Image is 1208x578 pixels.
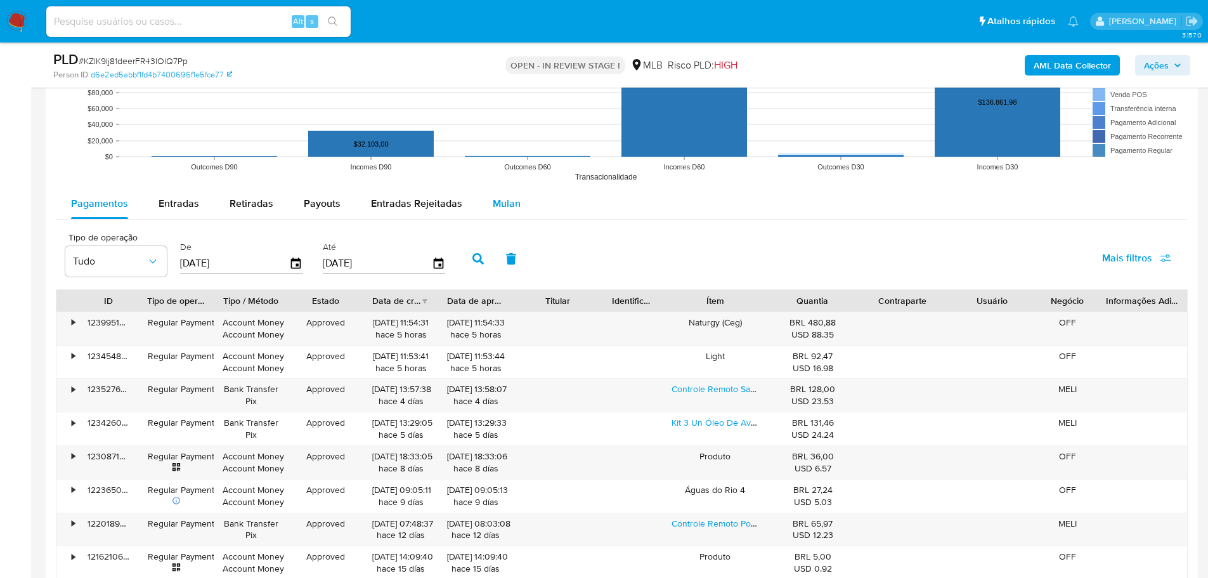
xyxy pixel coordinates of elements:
a: Notificações [1068,16,1079,27]
span: HIGH [714,58,737,72]
a: d6e2ed5abbf1fd4b7400696f1e5fce77 [91,69,232,81]
button: Ações [1135,55,1190,76]
span: # KZlK9Ij81deerFR43IOlQ7Pp [79,55,188,67]
span: s [310,15,314,27]
b: Person ID [53,69,88,81]
span: Alt [293,15,303,27]
b: PLD [53,49,79,69]
button: search-icon [320,13,346,30]
p: OPEN - IN REVIEW STAGE I [505,56,625,74]
span: Ações [1144,55,1169,76]
p: lucas.portella@mercadolivre.com [1109,15,1181,27]
a: Sair [1185,15,1198,28]
span: Risco PLD: [668,58,737,72]
b: AML Data Collector [1034,55,1111,76]
span: Atalhos rápidos [987,15,1055,28]
div: MLB [630,58,663,72]
input: Pesquise usuários ou casos... [46,13,351,30]
span: 3.157.0 [1182,30,1202,40]
button: AML Data Collector [1025,55,1120,76]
